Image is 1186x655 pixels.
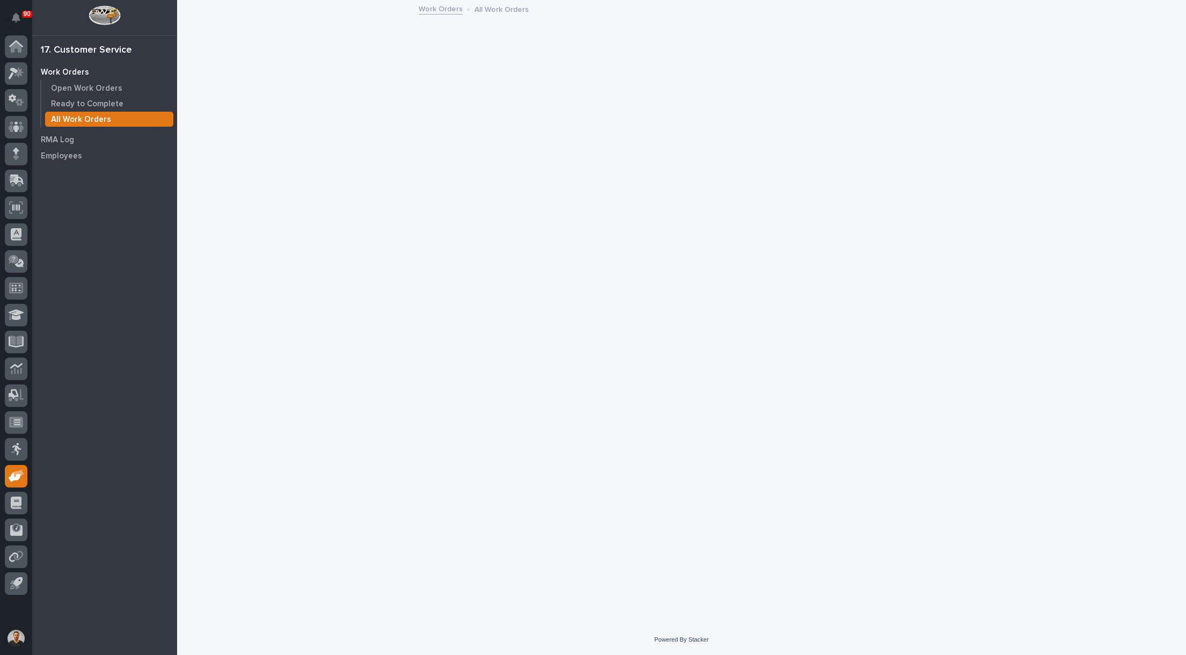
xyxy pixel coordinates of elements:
[13,13,27,30] div: Notifications90
[41,81,177,96] a: Open Work Orders
[51,115,111,125] p: All Work Orders
[89,5,120,25] img: Workspace Logo
[41,68,89,77] p: Work Orders
[41,96,177,111] a: Ready to Complete
[5,6,27,29] button: Notifications
[41,135,74,145] p: RMA Log
[51,99,123,109] p: Ready to Complete
[32,64,177,80] a: Work Orders
[654,636,708,643] a: Powered By Stacker
[41,45,132,56] div: 17. Customer Service
[474,3,529,14] p: All Work Orders
[41,112,177,127] a: All Work Orders
[32,148,177,164] a: Employees
[51,84,122,93] p: Open Work Orders
[5,627,27,650] button: users-avatar
[41,151,82,161] p: Employees
[419,2,463,14] a: Work Orders
[32,132,177,148] a: RMA Log
[24,10,31,18] p: 90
